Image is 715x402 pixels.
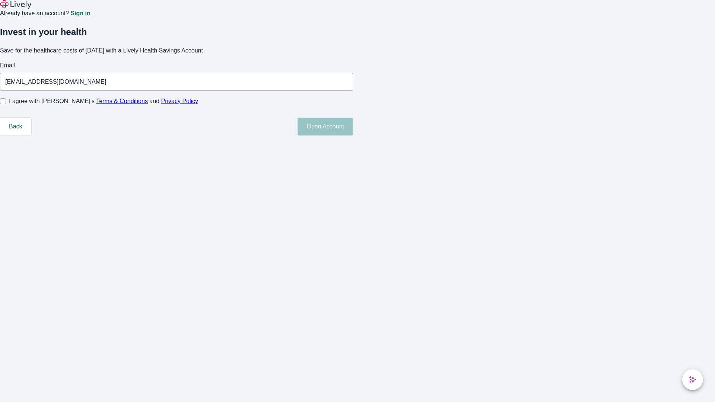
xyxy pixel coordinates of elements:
svg: Lively AI Assistant [689,376,696,383]
span: I agree with [PERSON_NAME]’s and [9,97,198,106]
a: Privacy Policy [161,98,198,104]
button: chat [682,369,703,390]
a: Terms & Conditions [96,98,148,104]
a: Sign in [70,10,90,16]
